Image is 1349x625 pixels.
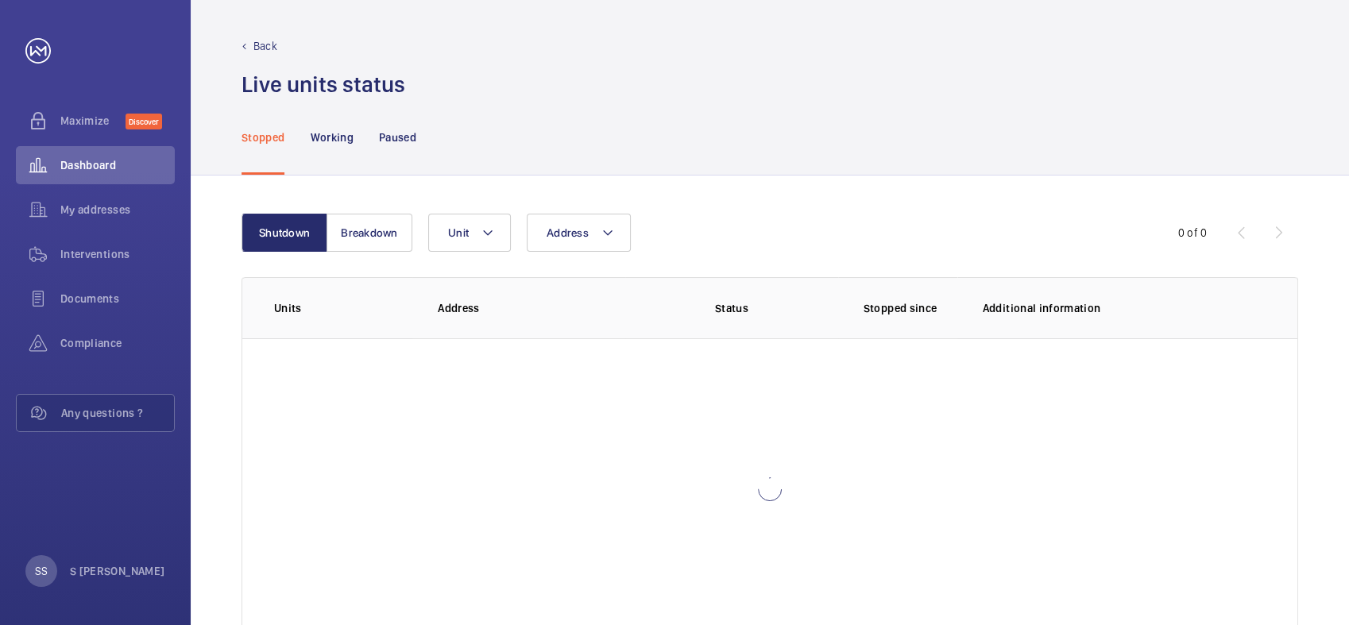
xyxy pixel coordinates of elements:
[636,300,827,316] p: Status
[242,214,327,252] button: Shutdown
[547,226,589,239] span: Address
[438,300,625,316] p: Address
[310,129,353,145] p: Working
[1178,225,1207,241] div: 0 of 0
[60,157,175,173] span: Dashboard
[983,300,1266,316] p: Additional information
[61,405,174,421] span: Any questions ?
[60,291,175,307] span: Documents
[60,202,175,218] span: My addresses
[242,129,284,145] p: Stopped
[379,129,416,145] p: Paused
[60,335,175,351] span: Compliance
[60,113,126,129] span: Maximize
[60,246,175,262] span: Interventions
[70,563,164,579] p: S [PERSON_NAME]
[448,226,469,239] span: Unit
[253,38,277,54] p: Back
[864,300,957,316] p: Stopped since
[327,214,412,252] button: Breakdown
[527,214,631,252] button: Address
[274,300,412,316] p: Units
[242,70,405,99] h1: Live units status
[35,563,48,579] p: SS
[126,114,162,129] span: Discover
[428,214,511,252] button: Unit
